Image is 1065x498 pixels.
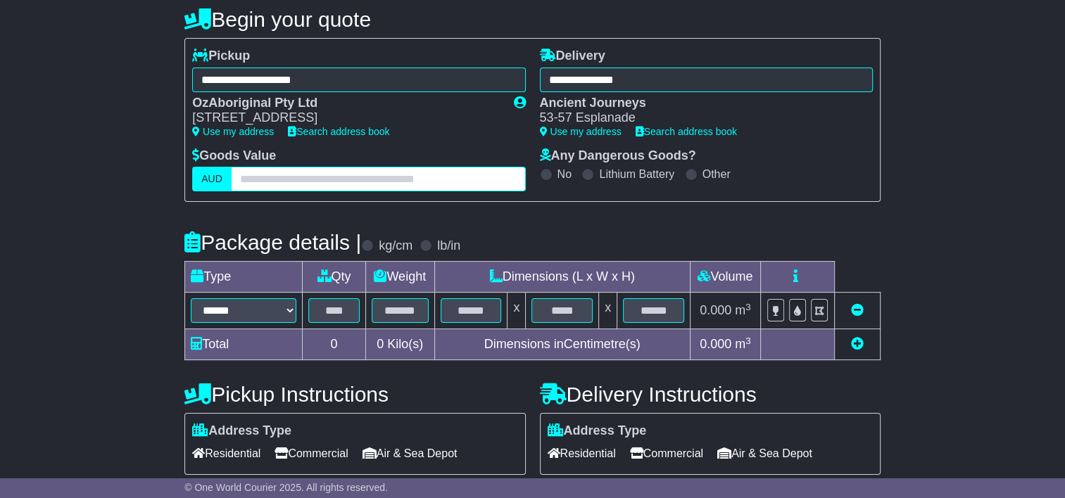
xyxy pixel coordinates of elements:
td: Type [185,262,303,293]
h4: Begin your quote [184,8,881,31]
sup: 3 [745,302,751,312]
td: Dimensions (L x W x H) [434,262,690,293]
a: Use my address [192,126,274,137]
label: Pickup [192,49,250,64]
div: Ancient Journeys [540,96,859,111]
label: Delivery [540,49,605,64]
label: Address Type [548,423,647,439]
td: Qty [303,262,366,293]
sup: 3 [745,336,751,346]
td: Total [185,329,303,360]
label: lb/in [437,238,460,254]
a: Search address book [636,126,737,137]
span: 0 [377,337,384,351]
span: © One World Courier 2025. All rights reserved. [184,482,388,493]
label: Goods Value [192,148,276,164]
td: x [508,293,526,329]
h4: Pickup Instructions [184,383,525,406]
td: Dimensions in Centimetre(s) [434,329,690,360]
label: kg/cm [379,238,412,254]
label: AUD [192,167,232,191]
label: No [557,167,572,181]
span: m [735,303,751,317]
div: [STREET_ADDRESS] [192,110,499,126]
a: Search address book [288,126,389,137]
h4: Delivery Instructions [540,383,881,406]
span: 0.000 [700,303,731,317]
td: 0 [303,329,366,360]
h4: Package details | [184,231,361,254]
label: Lithium Battery [599,167,674,181]
span: Residential [192,442,260,464]
span: Residential [548,442,616,464]
span: Air & Sea Depot [717,442,812,464]
label: Other [702,167,731,181]
td: Weight [365,262,434,293]
a: Use my address [540,126,622,137]
label: Address Type [192,423,291,439]
span: Commercial [630,442,703,464]
div: 53-57 Esplanade [540,110,859,126]
td: x [599,293,617,329]
span: m [735,337,751,351]
span: Air & Sea Depot [363,442,458,464]
span: 0.000 [700,337,731,351]
td: Kilo(s) [365,329,434,360]
label: Any Dangerous Goods? [540,148,696,164]
a: Remove this item [851,303,864,317]
div: OzAboriginal Pty Ltd [192,96,499,111]
a: Add new item [851,337,864,351]
td: Volume [690,262,760,293]
span: Commercial [275,442,348,464]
